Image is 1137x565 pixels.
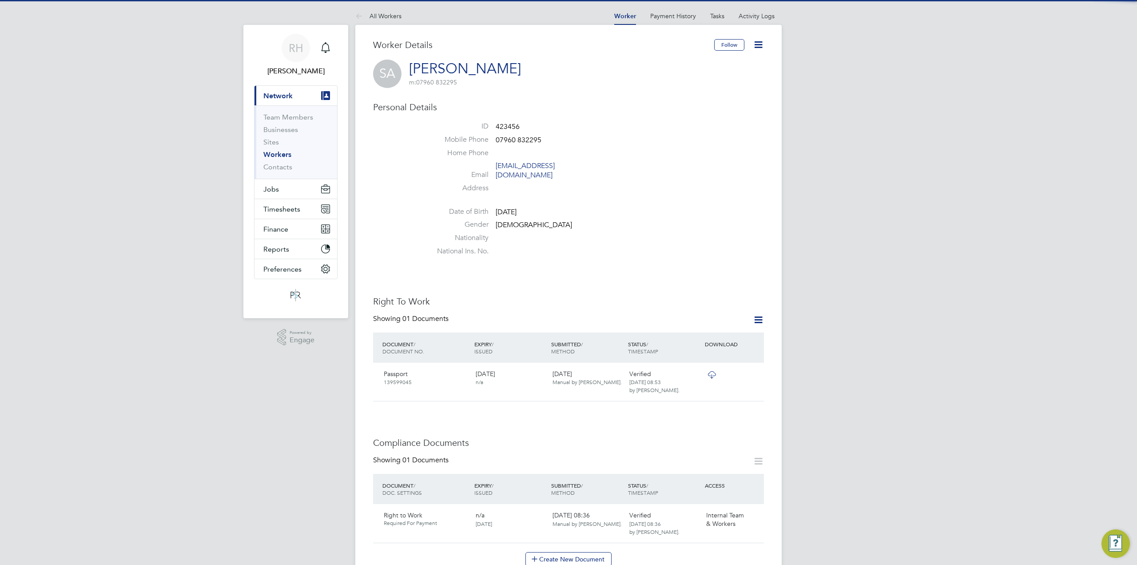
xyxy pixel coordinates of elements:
[628,489,658,496] span: TIMESTAMP
[254,259,337,279] button: Preferences
[474,489,493,496] span: ISSUED
[703,477,764,493] div: ACCESS
[706,511,744,527] span: Internal Team & Workers
[426,247,489,256] label: National Ins. No.
[384,520,469,527] span: Required For Payment
[472,477,549,501] div: EXPIRY
[626,336,703,359] div: STATUS
[263,113,313,121] a: Team Members
[426,170,489,180] label: Email
[254,66,338,76] span: Rachel Harris
[549,336,626,359] div: SUBMITTED
[277,329,315,346] a: Powered byEngage
[380,336,472,359] div: DOCUMENT
[254,199,337,219] button: Timesheets
[373,314,450,324] div: Showing
[496,122,520,131] span: 423456
[413,341,415,348] span: /
[409,60,521,77] a: [PERSON_NAME]
[426,220,489,229] label: Gender
[614,12,636,20] a: Worker
[384,511,422,519] span: Right to Work
[426,233,489,243] label: Nationality
[373,39,714,51] h3: Worker Details
[629,386,680,393] span: by [PERSON_NAME].
[551,489,575,496] span: METHOD
[254,179,337,199] button: Jobs
[496,136,541,144] span: 07960 832295
[373,60,402,88] span: SA
[263,150,291,159] a: Workers
[243,25,348,318] nav: Main navigation
[426,148,489,158] label: Home Phone
[553,511,622,527] span: [DATE] 08:36
[263,125,298,134] a: Businesses
[476,511,485,519] span: n/a
[373,456,450,465] div: Showing
[263,163,292,171] a: Contacts
[288,288,304,302] img: psrsolutions-logo-retina.png
[263,225,288,233] span: Finance
[703,336,764,352] div: DOWNLOAD
[646,341,648,348] span: /
[496,161,555,180] a: [EMAIL_ADDRESS][DOMAIN_NAME]
[581,482,583,489] span: /
[380,366,472,389] div: Passport
[263,205,300,213] span: Timesheets
[426,184,489,193] label: Address
[409,78,416,86] span: m:
[426,207,489,216] label: Date of Birth
[254,239,337,259] button: Reports
[402,456,449,465] span: 01 Documents
[373,437,764,449] h3: Compliance Documents
[254,86,337,105] button: Network
[629,511,651,519] span: Verified
[289,42,303,54] span: RH
[382,348,424,355] span: DOCUMENT NO.
[254,34,338,76] a: RH[PERSON_NAME]
[710,12,724,20] a: Tasks
[382,489,422,496] span: DOC. SETTINGS
[626,477,703,501] div: STATUS
[549,477,626,501] div: SUBMITTED
[263,92,293,100] span: Network
[402,314,449,323] span: 01 Documents
[472,366,549,389] div: [DATE]
[263,138,279,146] a: Sites
[553,378,622,385] span: Manual by [PERSON_NAME].
[492,341,493,348] span: /
[472,336,549,359] div: EXPIRY
[650,12,696,20] a: Payment History
[496,208,517,216] span: [DATE]
[646,482,648,489] span: /
[290,337,314,344] span: Engage
[355,12,402,20] a: All Workers
[476,520,492,527] span: [DATE]
[553,520,622,527] span: Manual by [PERSON_NAME].
[254,288,338,302] a: Go to home page
[254,105,337,179] div: Network
[373,296,764,307] h3: Right To Work
[254,219,337,239] button: Finance
[476,378,483,385] span: n/a
[739,12,775,20] a: Activity Logs
[629,378,661,385] span: [DATE] 08:53
[413,482,415,489] span: /
[549,366,626,389] div: [DATE]
[629,370,651,378] span: Verified
[714,39,744,51] button: Follow
[409,78,457,86] span: 07960 832295
[1101,529,1130,558] button: Engage Resource Center
[380,477,472,501] div: DOCUMENT
[426,122,489,131] label: ID
[263,265,302,273] span: Preferences
[551,348,575,355] span: METHOD
[290,329,314,337] span: Powered by
[581,341,583,348] span: /
[492,482,493,489] span: /
[373,101,764,113] h3: Personal Details
[263,185,279,193] span: Jobs
[263,245,289,253] span: Reports
[384,378,412,385] span: 139599045
[629,520,680,535] span: [DATE] 08:36 by [PERSON_NAME].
